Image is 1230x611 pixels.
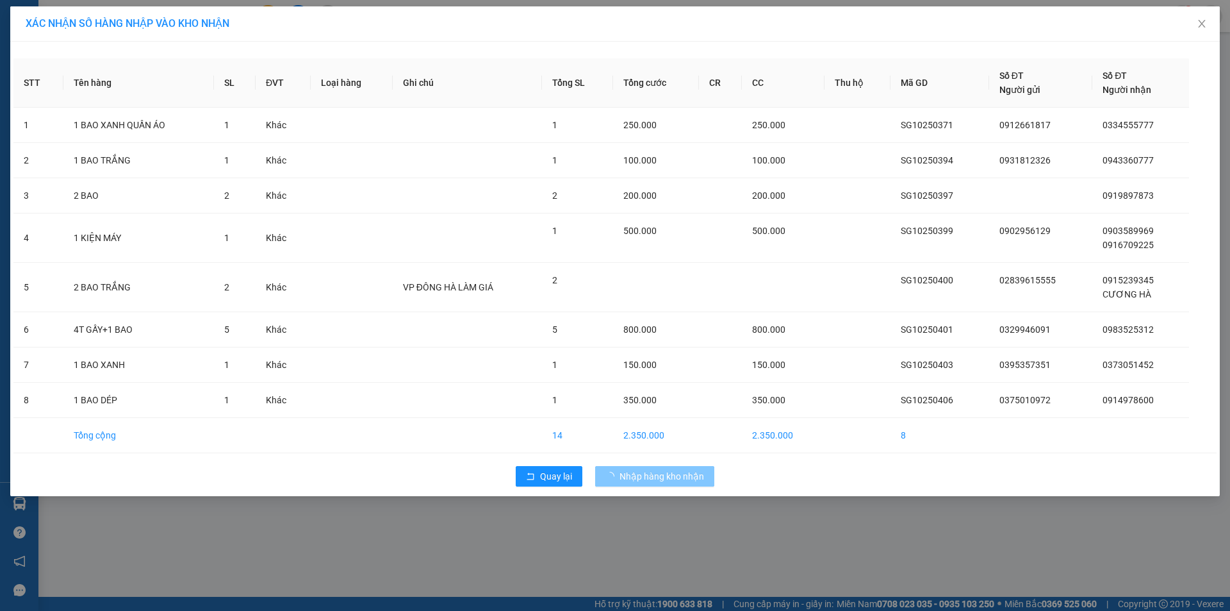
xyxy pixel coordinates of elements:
[999,85,1040,95] span: Người gửi
[901,324,953,335] span: SG10250401
[256,312,311,347] td: Khác
[13,58,63,108] th: STT
[552,395,557,405] span: 1
[13,347,63,383] td: 7
[540,469,572,483] span: Quay lại
[63,383,214,418] td: 1 BAO DÉP
[1103,324,1154,335] span: 0983525312
[224,190,229,201] span: 2
[901,226,953,236] span: SG10250399
[999,71,1024,81] span: Số ĐT
[256,143,311,178] td: Khác
[13,213,63,263] td: 4
[63,263,214,312] td: 2 BAO TRẮNG
[63,213,214,263] td: 1 KIỆN MÁY
[13,263,63,312] td: 5
[224,324,229,335] span: 5
[224,120,229,130] span: 1
[999,324,1051,335] span: 0329946091
[13,383,63,418] td: 8
[393,58,542,108] th: Ghi chú
[214,58,256,108] th: SL
[224,233,229,243] span: 1
[1103,155,1154,165] span: 0943360777
[526,472,535,482] span: rollback
[63,178,214,213] td: 2 BAO
[26,17,229,29] span: XÁC NHẬN SỐ HÀNG NHẬP VÀO KHO NHẬN
[63,312,214,347] td: 4T GẤY+1 BAO
[699,58,742,108] th: CR
[256,347,311,383] td: Khác
[1103,190,1154,201] span: 0919897873
[542,418,614,453] td: 14
[256,213,311,263] td: Khác
[256,263,311,312] td: Khác
[1197,19,1207,29] span: close
[623,395,657,405] span: 350.000
[619,469,704,483] span: Nhập hàng kho nhận
[613,418,698,453] td: 2.350.000
[752,155,785,165] span: 100.000
[13,178,63,213] td: 3
[890,418,988,453] td: 8
[890,58,988,108] th: Mã GD
[552,226,557,236] span: 1
[552,120,557,130] span: 1
[623,360,657,370] span: 150.000
[256,178,311,213] td: Khác
[752,395,785,405] span: 350.000
[623,324,657,335] span: 800.000
[256,58,311,108] th: ĐVT
[1103,240,1154,250] span: 0916709225
[63,418,214,453] td: Tổng cộng
[901,275,953,285] span: SG10250400
[742,418,824,453] td: 2.350.000
[224,360,229,370] span: 1
[552,324,557,335] span: 5
[1103,275,1154,285] span: 0915239345
[552,275,557,285] span: 2
[595,466,714,487] button: Nhập hàng kho nhận
[752,360,785,370] span: 150.000
[1184,6,1220,42] button: Close
[901,120,953,130] span: SG10250371
[623,226,657,236] span: 500.000
[542,58,614,108] th: Tổng SL
[63,347,214,383] td: 1 BAO XANH
[999,155,1051,165] span: 0931812326
[824,58,891,108] th: Thu hộ
[224,155,229,165] span: 1
[999,360,1051,370] span: 0395357351
[999,395,1051,405] span: 0375010972
[13,143,63,178] td: 2
[13,108,63,143] td: 1
[224,395,229,405] span: 1
[742,58,824,108] th: CC
[623,190,657,201] span: 200.000
[1103,226,1154,236] span: 0903589969
[552,360,557,370] span: 1
[224,282,229,292] span: 2
[1103,85,1151,95] span: Người nhận
[516,466,582,487] button: rollbackQuay lại
[901,190,953,201] span: SG10250397
[256,383,311,418] td: Khác
[605,472,619,481] span: loading
[752,226,785,236] span: 500.000
[901,395,953,405] span: SG10250406
[752,190,785,201] span: 200.000
[999,275,1056,285] span: 02839615555
[13,312,63,347] td: 6
[999,120,1051,130] span: 0912661817
[901,360,953,370] span: SG10250403
[1103,71,1127,81] span: Số ĐT
[623,155,657,165] span: 100.000
[63,108,214,143] td: 1 BAO XANH QUẦN ÁO
[752,120,785,130] span: 250.000
[752,324,785,335] span: 800.000
[1103,395,1154,405] span: 0914978600
[311,58,393,108] th: Loại hàng
[901,155,953,165] span: SG10250394
[613,58,698,108] th: Tổng cước
[1103,289,1151,299] span: CƯƠNG HÀ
